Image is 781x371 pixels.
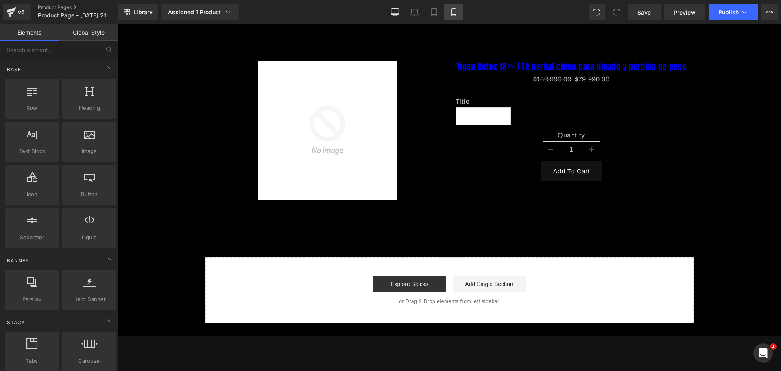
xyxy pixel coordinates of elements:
span: Button [65,190,114,199]
span: Parallax [7,295,57,303]
span: Preview [674,8,696,17]
span: 1 [770,343,777,350]
a: New Library [118,4,158,20]
a: Global Style [59,24,118,41]
a: Add Single Section [335,251,408,268]
a: Product Pages [38,4,131,11]
span: Save [637,8,651,17]
span: Liquid [65,233,114,242]
span: Icon [7,190,57,199]
a: Mobile [444,4,463,20]
span: Image [65,147,114,155]
a: Tablet [424,4,444,20]
button: Add To Cart [423,137,484,156]
button: Undo [589,4,605,20]
span: Product Page - [DATE] 21:34:05 [38,12,116,19]
button: More [761,4,778,20]
span: Default Title [347,83,385,100]
a: Preview [664,4,705,20]
button: Suscribirse [387,343,405,362]
div: Assigned 1 Product [168,8,232,16]
span: Banner [6,257,30,264]
a: Laptop [405,4,424,20]
span: Row [7,104,57,112]
button: Publish [709,4,758,20]
img: Yigan Detox 18™ | Té herbal chino para hígado y pérdida de peso [140,36,279,175]
input: Correo electrónico [259,344,405,362]
span: Carousel [65,357,114,365]
a: Yigan Detox 18™ | Té herbal chino para hígado y pérdida de peso [339,37,569,47]
span: Stack [6,319,26,326]
label: Title [338,73,570,83]
span: Library [133,9,153,16]
span: $159,980.00 [416,51,454,58]
span: Hero Banner [65,295,114,303]
span: $79,990.00 [457,49,492,61]
p: or Drag & Drop elements from left sidebar [101,274,563,280]
span: Heading [65,104,114,112]
span: Publish [718,9,739,15]
a: Desktop [385,4,405,20]
iframe: Intercom live chat [753,343,773,363]
span: Base [6,65,22,73]
a: Explore Blocks [255,251,329,268]
h2: Subscribe to our emails [27,326,637,335]
span: Text Block [7,147,57,155]
a: v6 [3,4,31,20]
button: Redo [608,4,624,20]
span: Tabs [7,357,57,365]
label: Quantity [338,107,570,117]
div: v6 [16,7,26,17]
span: Separator [7,233,57,242]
